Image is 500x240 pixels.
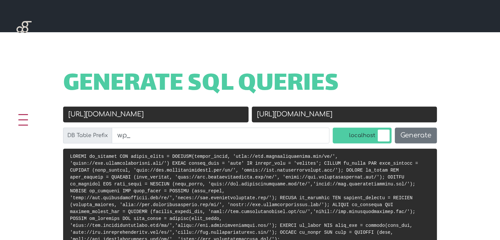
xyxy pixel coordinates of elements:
label: DB Table Prefix [63,128,112,143]
img: Blackgate [16,21,32,70]
span: Generate SQL Queries [63,74,339,95]
button: Generate [395,128,437,143]
input: wp_ [112,128,329,143]
input: Old URL [63,107,249,122]
input: New URL [252,107,437,122]
label: localhost [333,128,392,143]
